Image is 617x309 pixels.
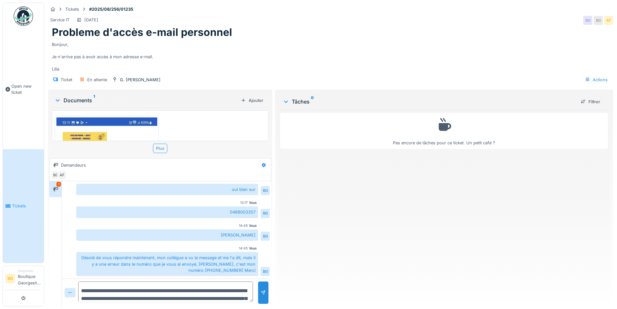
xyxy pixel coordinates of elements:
div: Bonjour, Je n'arrive pas à avoir accès à mon adresse e-mail. Lilia [52,39,609,72]
div: 1 [56,182,61,187]
div: Pas encore de tâches pour ce ticket. Un petit café ? [284,116,604,146]
span: Tickets [12,203,41,209]
a: BG RequesterBoutique Georgeshenri [6,269,41,290]
div: BG [583,16,592,25]
div: Vous [249,200,257,205]
div: 0489003357 [76,206,258,218]
div: Requester [18,269,41,273]
div: G. [PERSON_NAME] [120,77,160,83]
div: [DATE] [84,17,98,23]
div: BG [594,16,603,25]
img: Badge_color-CXgf-gQk.svg [14,6,33,26]
div: Désolé de vous répondre maintenant, mon collègue a vu le message et me l'a dit, mais il y a une e... [76,252,258,276]
sup: 0 [311,98,314,105]
div: Ticket [61,77,72,83]
div: Plus [153,144,167,153]
div: BG [261,209,270,218]
div: Tâches [283,98,575,105]
div: Ajouter [238,96,266,105]
div: Filtrer [578,97,603,106]
a: Tickets [3,149,44,263]
div: [PERSON_NAME] [76,229,258,241]
sup: 1 [93,96,95,104]
a: Open new ticket [3,29,44,149]
h1: Probleme d'accès e-mail personnel [52,26,232,39]
div: BG [261,267,270,276]
div: oui bien sur [76,184,258,195]
li: BG [6,274,15,283]
div: Vous [249,246,257,251]
div: 14:45 [239,246,248,251]
div: Vous [249,223,257,228]
div: AF [604,16,613,25]
div: BG [261,232,270,241]
strong: #2025/08/256/01235 [87,6,136,12]
div: Documents [54,96,238,104]
div: Service IT [50,17,69,23]
div: Demandeurs [61,162,86,168]
div: AF [57,171,66,180]
div: BG [51,171,60,180]
div: 13:17 [240,200,248,205]
li: Boutique Georgeshenri [18,269,41,289]
span: Open new ticket [11,83,41,95]
div: Tickets [65,6,79,12]
div: BG [261,186,270,195]
div: 14:45 [239,223,248,228]
div: En attente [87,77,107,83]
div: Actions [582,75,611,84]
